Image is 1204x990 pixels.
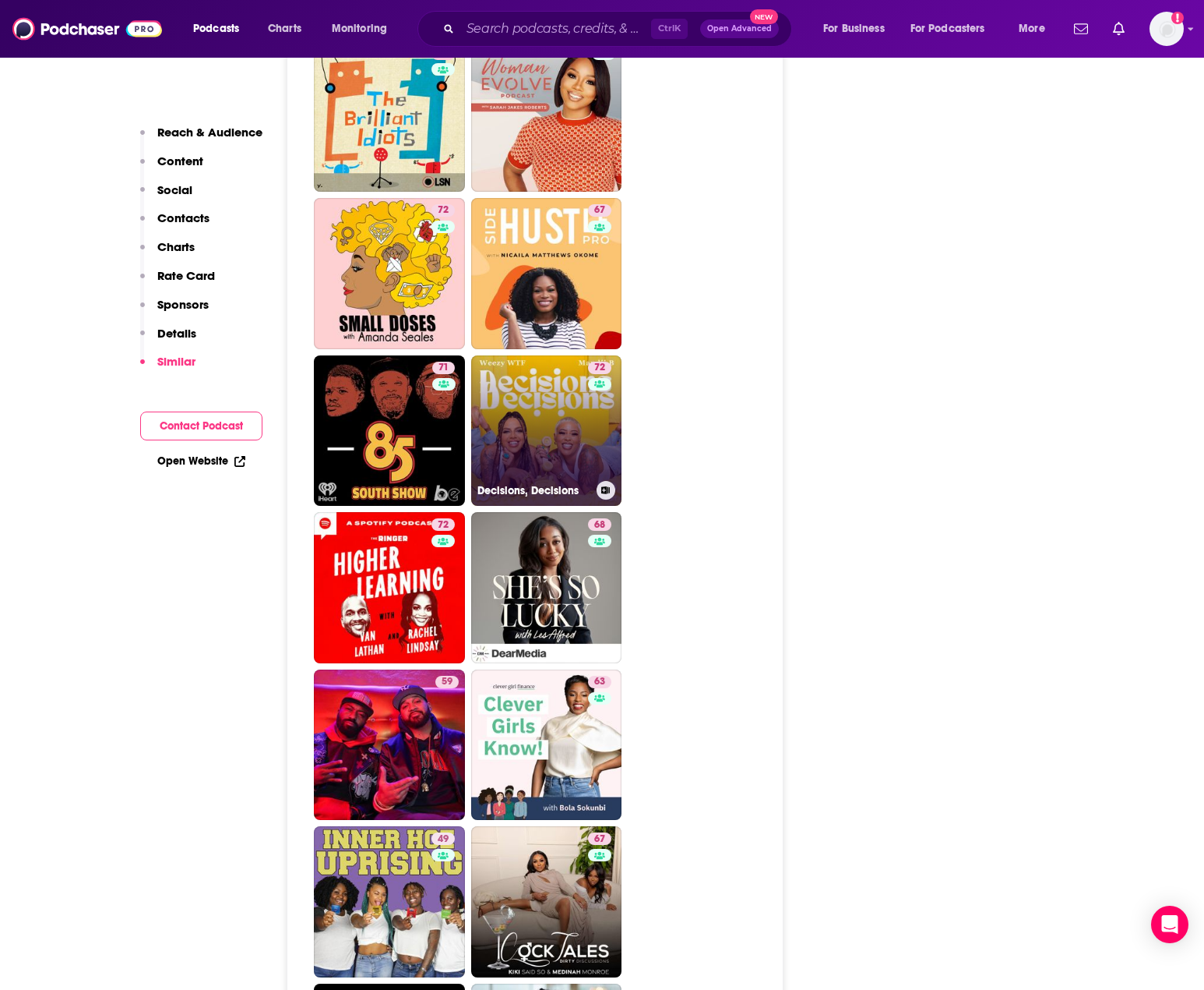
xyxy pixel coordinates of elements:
[157,268,215,283] p: Rate Card
[471,670,622,821] a: 63
[477,484,590,497] h3: Decisions, Decisions
[471,198,622,349] a: 67
[140,125,262,154] button: Reach & Audience
[432,362,455,374] a: 71
[1107,16,1131,42] a: Show notifications dropdown
[157,154,203,168] p: Content
[438,832,449,847] span: 49
[588,833,611,845] a: 67
[594,674,605,690] span: 63
[332,18,387,40] span: Monitoring
[314,512,465,663] a: 72
[431,518,455,531] a: 72
[432,11,807,47] div: Search podcasts, credits, & more...
[157,326,196,341] p: Details
[268,18,301,40] span: Charts
[157,454,245,468] a: Open Website
[140,268,215,297] button: Rate Card
[750,9,778,24] span: New
[438,518,449,533] span: 72
[140,354,195,383] button: Similar
[460,16,651,41] input: Search podcasts, credits, & more...
[1151,906,1188,943] div: Open Intercom Messenger
[594,518,605,533] span: 68
[812,16,904,41] button: open menu
[157,125,262,140] p: Reach & Audience
[438,360,449,376] span: 71
[588,204,611,217] a: 67
[471,355,622,507] a: 72Decisions, Decisions
[314,826,465,978] a: 49
[193,18,239,40] span: Podcasts
[258,16,311,41] a: Charts
[157,210,209,225] p: Contacts
[588,362,611,374] a: 72
[140,412,262,440] button: Contact Podcast
[588,676,611,688] a: 63
[910,18,985,40] span: For Podcasters
[707,25,772,33] span: Open Advanced
[140,182,192,211] button: Social
[1008,16,1065,41] button: open menu
[1068,16,1094,42] a: Show notifications dropdown
[140,326,196,355] button: Details
[471,826,622,978] a: 67
[435,676,459,688] a: 59
[157,239,195,254] p: Charts
[1149,12,1184,46] img: User Profile
[314,670,465,821] a: 59
[314,198,465,349] a: 72
[594,832,605,847] span: 67
[140,210,209,239] button: Contacts
[588,518,611,531] a: 68
[471,512,622,663] a: 68
[442,674,452,690] span: 59
[594,360,605,376] span: 72
[700,19,779,38] button: Open AdvancedNew
[431,204,455,217] a: 72
[1149,12,1184,46] button: Show profile menu
[431,48,455,60] a: 77
[157,182,192,197] p: Social
[321,16,407,41] button: open menu
[651,19,688,39] span: Ctrl K
[140,297,209,326] button: Sponsors
[900,16,1008,41] button: open menu
[314,355,465,507] a: 71
[823,18,885,40] span: For Business
[438,203,449,218] span: 72
[1019,18,1045,40] span: More
[157,354,195,369] p: Similar
[1171,12,1184,24] svg: Add a profile image
[12,14,162,44] img: Podchaser - Follow, Share and Rate Podcasts
[431,833,455,845] a: 49
[594,203,605,218] span: 67
[140,154,203,182] button: Content
[1149,12,1184,46] span: Logged in as chonisebass
[140,239,195,268] button: Charts
[314,41,465,193] a: 77
[182,16,259,41] button: open menu
[157,297,209,312] p: Sponsors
